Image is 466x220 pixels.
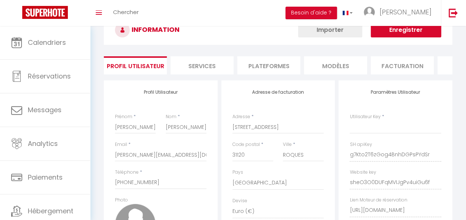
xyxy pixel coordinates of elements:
label: Email [115,141,127,148]
img: ... [364,7,375,18]
span: Hébergement [28,206,73,216]
label: Website key [350,169,376,176]
img: Super Booking [22,6,68,19]
li: MODÈLES [304,56,367,74]
li: Plateformes [237,56,300,74]
span: Messages [28,105,62,114]
label: Photo [115,197,128,204]
button: Importer [298,23,362,37]
label: Prénom [115,113,132,120]
label: Téléphone [115,169,139,176]
span: Chercher [113,8,139,16]
label: Code postal [232,141,260,148]
label: Adresse [232,113,250,120]
span: [PERSON_NAME] [380,7,432,17]
li: Facturation [371,56,434,74]
label: Lien Moteur de réservation [350,197,407,204]
h3: INFORMATION [104,15,452,45]
label: SH apiKey [350,141,372,148]
span: Paiements [28,173,63,182]
span: Analytics [28,139,58,148]
h4: Adresse de facturation [232,90,324,95]
h4: Paramètres Utilisateur [350,90,441,95]
label: Pays [232,169,243,176]
label: Ville [283,141,292,148]
h4: Profil Utilisateur [115,90,206,95]
img: logout [449,8,458,17]
span: Calendriers [28,38,66,47]
label: Utilisateur Key [350,113,380,120]
button: Besoin d'aide ? [285,7,337,19]
button: Enregistrer [371,23,441,37]
label: Nom [166,113,176,120]
button: Ouvrir le widget de chat LiveChat [6,3,28,25]
label: Devise [232,197,247,204]
li: Profil Utilisateur [104,56,167,74]
li: Services [171,56,234,74]
span: Réservations [28,71,71,81]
